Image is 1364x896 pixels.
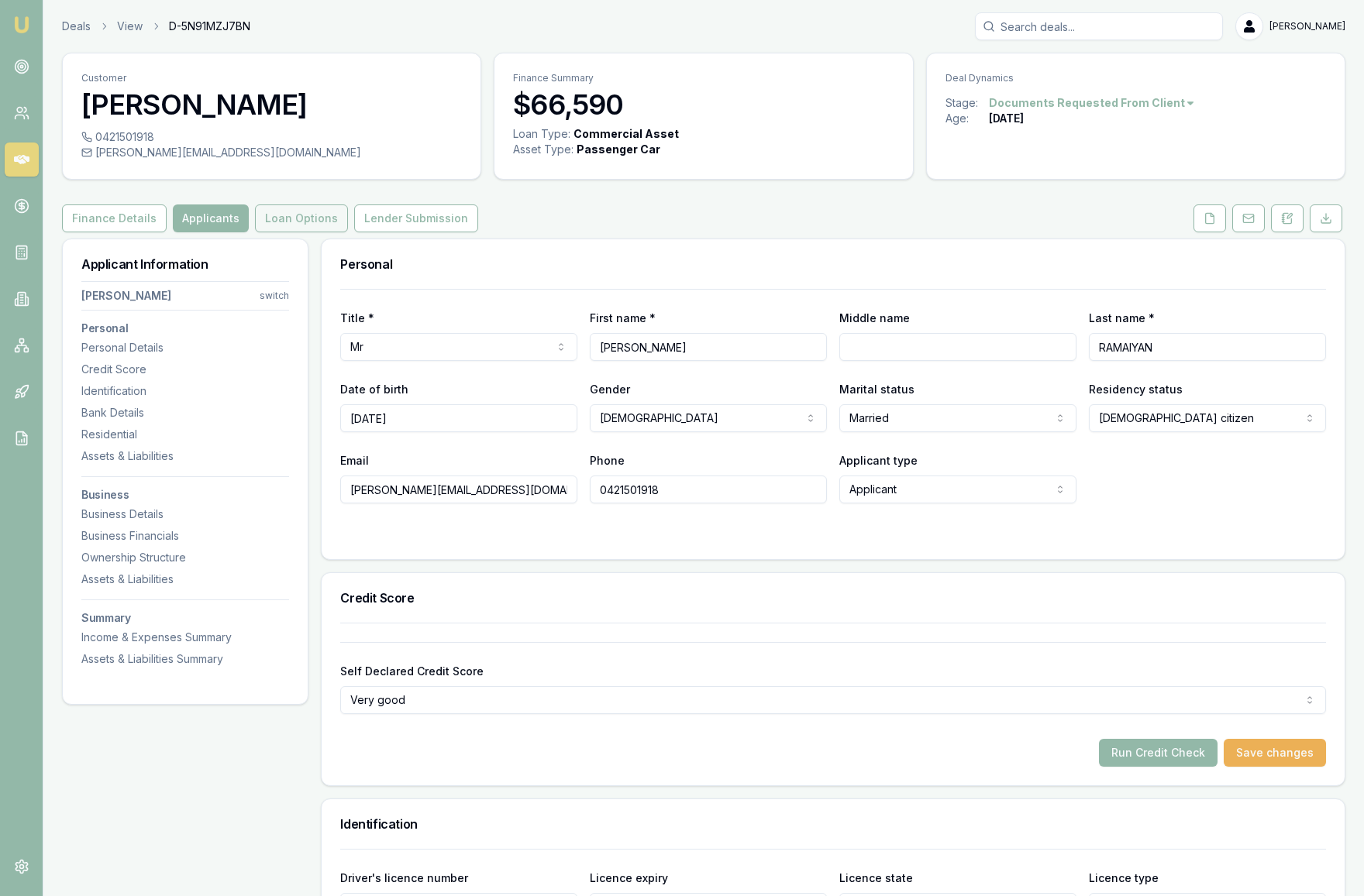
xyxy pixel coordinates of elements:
[340,592,1326,604] h3: Credit Score
[513,126,570,142] div: Loan Type:
[252,204,351,232] a: Loan Options
[117,19,143,34] a: View
[1089,311,1155,324] label: Last name *
[590,475,827,503] input: 0431 234 567
[1224,739,1326,767] button: Save changes
[340,664,484,678] label: Self Declared Credit Score
[1269,20,1345,33] span: [PERSON_NAME]
[945,72,1326,84] p: Deal Dynamics
[839,871,913,884] label: Licence state
[62,19,250,34] nav: breadcrumb
[81,630,289,645] div: Income & Expenses Summary
[260,290,289,302] div: switch
[340,818,1326,830] h3: Identification
[1089,871,1159,884] label: Licence type
[81,383,289,399] div: Identification
[81,288,171,304] div: [PERSON_NAME]
[81,405,289,421] div: Bank Details
[1099,739,1218,767] button: Run Credit Check
[81,550,289,565] div: Ownership Structure
[81,129,462,145] div: 0421501918
[81,323,289,334] h3: Personal
[839,454,918,467] label: Applicant type
[81,572,289,587] div: Assets & Liabilities
[590,871,668,884] label: Licence expiry
[81,72,462,84] p: Customer
[945,111,989,126] div: Age:
[577,142,660,157] div: Passenger Car
[81,613,289,623] h3: Summary
[81,258,289,270] h3: Applicant Information
[354,204,478,232] button: Lender Submission
[590,383,630,396] label: Gender
[989,111,1024,126] div: [DATE]
[839,311,910,324] label: Middle name
[839,383,914,396] label: Marital status
[81,340,289,355] div: Personal Details
[340,454,369,467] label: Email
[945,95,989,111] div: Stage:
[173,204,249,232] button: Applicants
[81,145,462,160] div: [PERSON_NAME][EMAIL_ADDRESS][DOMAIN_NAME]
[340,383,408,396] label: Date of birth
[975,12,1223,40] input: Search deals
[573,126,679,142] div: Commercial Asset
[590,454,625,467] label: Phone
[169,19,250,34] span: D-5N91MZJ7BN
[81,489,289,500] h3: Business
[513,89,894,120] h3: $66,590
[255,204,348,232] button: Loan Options
[81,362,289,377] div: Credit Score
[81,651,289,667] div: Assets & Liabilities Summary
[81,89,462,120] h3: [PERSON_NAME]
[340,311,374,324] label: Title *
[81,528,289,544] div: Business Financials
[513,72,894,84] p: Finance Summary
[62,19,91,34] a: Deals
[989,95,1196,111] button: Documents Requested From Client
[340,404,577,432] input: DD/MM/YYYY
[1089,383,1183,396] label: Residency status
[62,204,167,232] button: Finance Details
[81,448,289,464] div: Assets & Liabilities
[12,15,31,34] img: emu-icon-u.png
[170,204,252,232] a: Applicants
[340,871,468,884] label: Driver's licence number
[81,427,289,442] div: Residential
[62,204,170,232] a: Finance Details
[340,258,1326,270] h3: Personal
[81,506,289,522] div: Business Details
[351,204,481,232] a: Lender Submission
[513,142,573,157] div: Asset Type :
[590,311,656,324] label: First name *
